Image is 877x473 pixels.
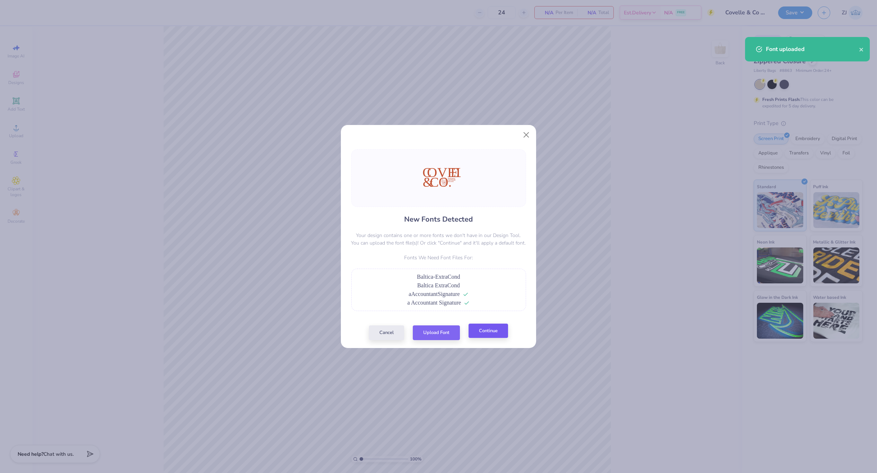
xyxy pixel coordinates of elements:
[413,325,460,340] button: Upload Font
[766,45,859,54] div: Font uploaded
[408,291,460,297] span: aAccountantSignature
[859,45,864,54] button: close
[351,232,526,247] p: Your design contains one or more fonts we don't have in our Design Tool. You can upload the font ...
[417,282,460,288] span: Baltica ExtraCond
[417,274,460,280] span: Baltica-ExtraCond
[407,300,461,306] span: a Accountant Signature
[404,214,473,224] h4: New Fonts Detected
[369,325,404,340] button: Cancel
[469,324,508,338] button: Continue
[520,128,533,142] button: Close
[351,254,526,261] p: Fonts We Need Font Files For:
